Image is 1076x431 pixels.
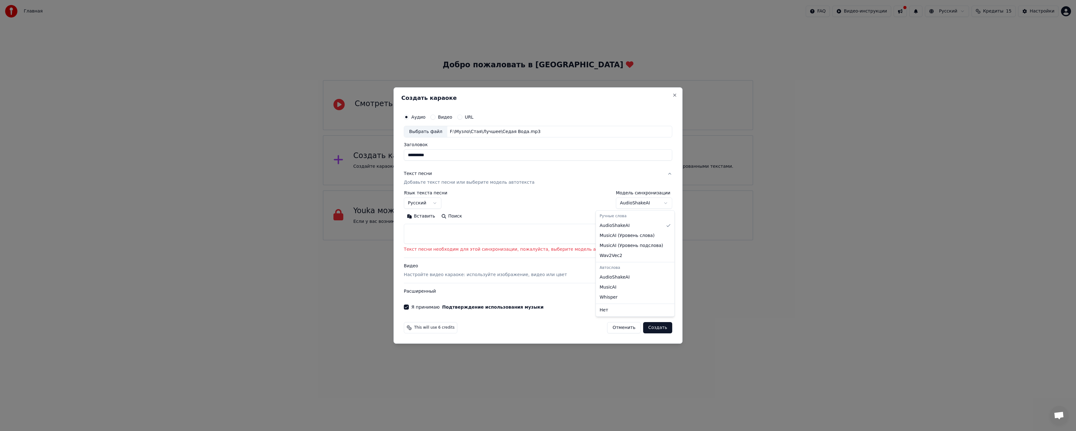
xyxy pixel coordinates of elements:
span: MusicAI ( Уровень подслова ) [600,243,663,249]
span: MusicAI ( Уровень слова ) [600,233,655,239]
span: Нет [600,307,608,313]
span: Whisper [600,294,617,300]
span: Wav2Vec2 [600,253,622,259]
div: Автослова [597,264,673,272]
span: MusicAI [600,284,617,290]
div: Ручные слова [597,212,673,221]
span: AudioShakeAI [600,223,630,229]
span: AudioShakeAI [600,274,630,280]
